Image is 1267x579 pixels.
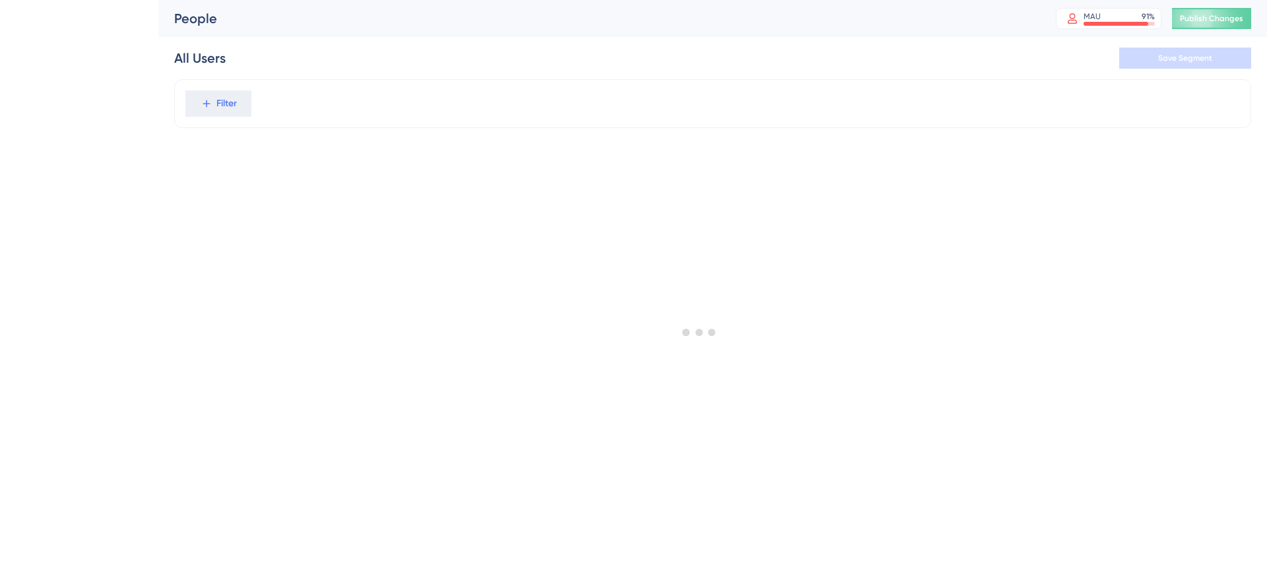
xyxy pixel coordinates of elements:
[1142,11,1155,22] div: 91 %
[1158,53,1212,63] span: Save Segment
[174,9,1023,28] div: People
[1119,48,1251,69] button: Save Segment
[1172,8,1251,29] button: Publish Changes
[1084,11,1101,22] div: MAU
[174,49,226,67] div: All Users
[1180,13,1243,24] span: Publish Changes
